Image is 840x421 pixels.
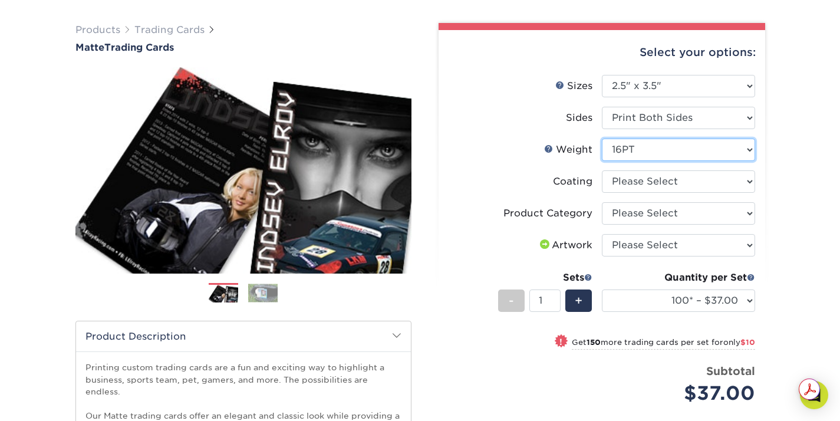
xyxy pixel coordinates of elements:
[498,271,592,285] div: Sets
[555,79,592,93] div: Sizes
[611,379,755,407] div: $37.00
[553,175,592,189] div: Coating
[503,206,592,221] div: Product Category
[209,284,238,304] img: Trading Cards 01
[75,24,120,35] a: Products
[134,24,205,35] a: Trading Cards
[75,54,411,287] img: Matte 01
[706,364,755,377] strong: Subtotal
[572,338,755,350] small: Get more trading cards per set for
[740,338,755,347] span: $10
[75,42,411,53] a: MatteTrading Cards
[544,143,592,157] div: Weight
[75,42,411,53] h1: Trading Cards
[3,385,100,417] iframe: Google Customer Reviews
[509,292,514,310] span: -
[566,111,592,125] div: Sides
[587,338,601,347] strong: 150
[538,238,592,252] div: Artwork
[723,338,755,347] span: only
[75,42,104,53] span: Matte
[76,321,411,351] h2: Product Description
[559,336,562,348] span: !
[575,292,582,310] span: +
[248,284,278,302] img: Trading Cards 02
[602,271,755,285] div: Quantity per Set
[448,30,756,75] div: Select your options:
